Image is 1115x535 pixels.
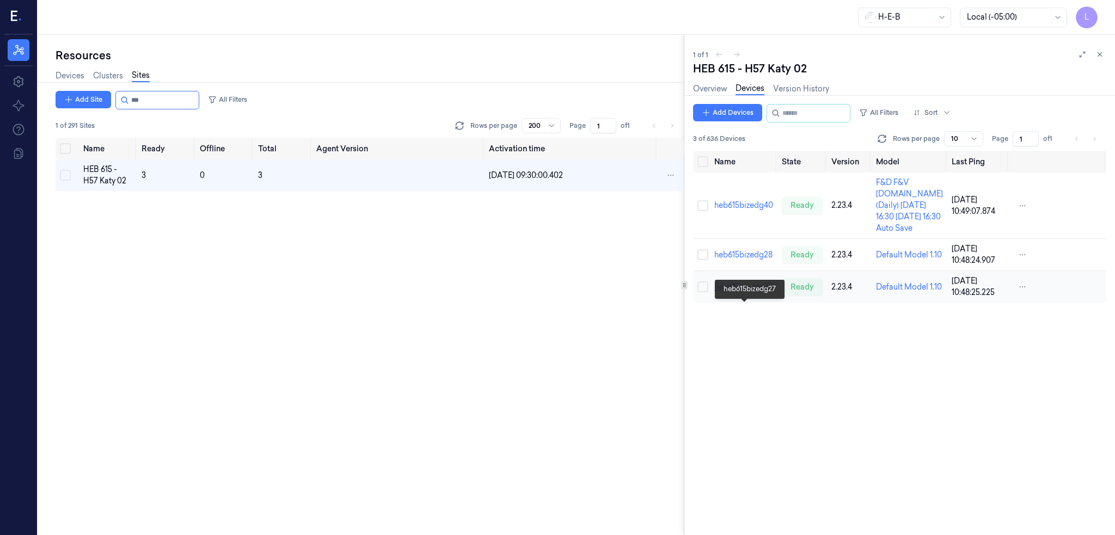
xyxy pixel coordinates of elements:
div: 2.23.4 [831,200,867,211]
div: 2.23.4 [831,281,867,293]
th: Activation time [485,138,658,159]
a: Overview [693,83,727,95]
th: Name [79,138,137,159]
button: Select all [697,156,708,167]
div: 2.23.4 [831,249,867,261]
button: Select all [60,143,71,154]
span: 1 of 291 Sites [56,121,95,131]
nav: pagination [647,118,679,133]
a: Clusters [93,70,123,82]
div: HEB 615 - H57 Katy 02 [83,164,133,187]
p: Rows per page [470,121,517,131]
div: ready [782,278,823,296]
a: heb615bizedg27 [714,282,773,292]
div: F&D F&V [DOMAIN_NAME] (Daily) [DATE] 16:30 [DATE] 16:30 Auto Save [876,177,943,234]
span: 3 [258,170,262,180]
button: Select row [697,281,708,292]
div: ready [782,246,823,263]
a: Sites [132,70,150,82]
button: L [1076,7,1098,28]
span: of 1 [1043,134,1061,144]
span: 0 [200,170,205,180]
div: Default Model 1.10 [876,249,943,261]
span: 3 of 636 Devices [693,134,745,144]
div: HEB 615 - H57 Katy 02 [693,61,807,76]
th: Name [710,151,777,173]
div: Resources [56,48,684,63]
span: of 1 [621,121,638,131]
th: Model [872,151,947,173]
button: All Filters [204,91,252,108]
a: heb615bizedg28 [714,250,773,260]
a: Devices [56,70,84,82]
button: Select row [697,200,708,211]
th: State [777,151,827,173]
span: [DATE] 09:30:00.402 [489,170,563,180]
div: ready [782,197,823,214]
div: [DATE] 10:49:07.874 [952,194,1004,217]
a: Version History [773,83,829,95]
th: Last Ping [947,151,1009,173]
nav: pagination [1069,131,1102,146]
div: [DATE] 10:48:25.225 [952,275,1004,298]
div: [DATE] 10:48:24.907 [952,243,1004,266]
th: Version [827,151,872,173]
div: Default Model 1.10 [876,281,943,293]
button: All Filters [855,104,903,121]
th: Total [254,138,312,159]
span: 1 of 1 [693,50,708,59]
th: Offline [195,138,254,159]
a: Devices [736,83,764,95]
button: Add Site [56,91,111,108]
th: Agent Version [312,138,485,159]
button: Select row [60,170,71,181]
p: Rows per page [893,134,940,144]
button: Select row [697,249,708,260]
span: Page [569,121,586,131]
span: Page [992,134,1008,144]
button: Add Devices [693,104,762,121]
th: Ready [137,138,195,159]
span: 3 [142,170,146,180]
a: heb615bizedg40 [714,200,773,210]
